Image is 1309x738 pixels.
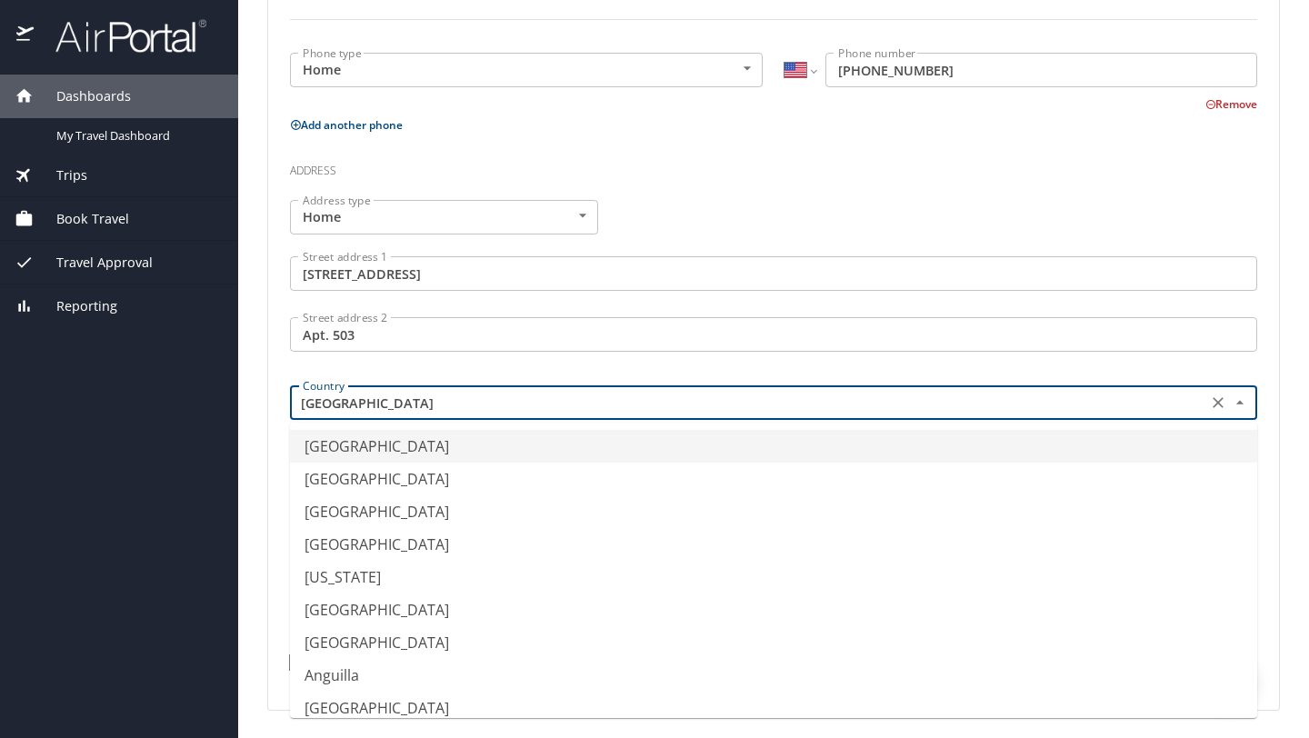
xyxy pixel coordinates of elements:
[34,296,117,316] span: Reporting
[56,127,216,145] span: My Travel Dashboard
[1229,392,1251,414] button: Close
[290,495,1257,528] li: [GEOGRAPHIC_DATA]
[34,165,87,185] span: Trips
[34,209,129,229] span: Book Travel
[290,561,1257,593] li: [US_STATE]
[290,200,598,234] div: Home
[35,18,206,54] img: airportal-logo.png
[16,18,35,54] img: icon-airportal.png
[290,151,1257,182] h3: Address
[1205,96,1257,112] button: Remove
[290,692,1257,724] li: [GEOGRAPHIC_DATA]
[290,53,763,87] div: Home
[1205,390,1231,415] button: Clear
[290,593,1257,626] li: [GEOGRAPHIC_DATA]
[290,659,1257,692] li: Anguilla
[290,463,1257,495] li: [GEOGRAPHIC_DATA]
[34,86,131,106] span: Dashboards
[290,626,1257,659] li: [GEOGRAPHIC_DATA]
[290,117,403,133] button: Add another phone
[290,430,1257,463] li: [GEOGRAPHIC_DATA]
[290,528,1257,561] li: [GEOGRAPHIC_DATA]
[34,253,153,273] span: Travel Approval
